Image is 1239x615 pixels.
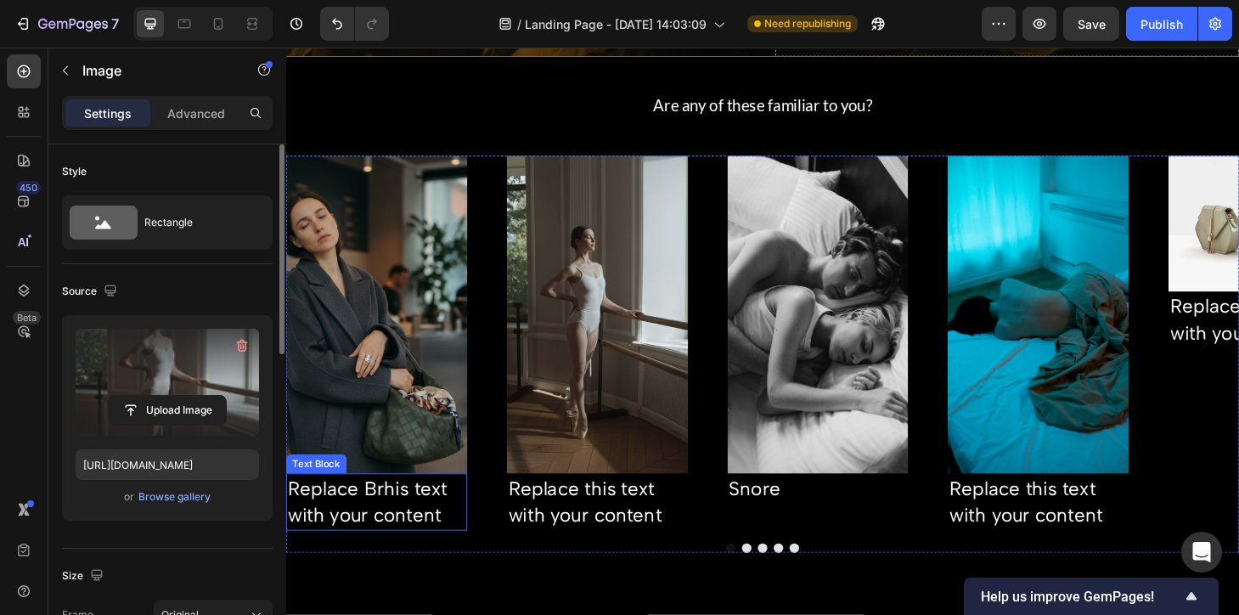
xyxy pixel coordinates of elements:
[84,104,132,122] p: Settings
[707,455,901,516] div: Replace this text with your content
[62,565,107,588] div: Size
[108,395,227,426] button: Upload Image
[1126,7,1197,41] button: Publish
[470,530,481,540] button: Dot
[236,116,430,455] img: gempages_583951056501736276-ce4ab77e-2276-4cf7-a92c-1cea03139031.png
[472,116,666,455] img: gempages_583951056501736276-bb6b265c-25bc-45bc-8af4-3c64987bd7a3.jpg
[517,15,521,33] span: /
[76,449,259,480] input: https://example.com/image.jpg
[1063,7,1119,41] button: Save
[7,7,127,41] button: 7
[392,51,627,71] span: Are any of these familiar to you?
[981,586,1202,607] button: Show survey - Help us improve GemPages!
[958,292,1005,340] button: Carousel Next Arrow
[525,15,707,33] span: Landing Page - [DATE] 14:03:09
[124,487,134,507] span: or
[62,280,121,303] div: Source
[111,14,119,34] p: 7
[764,16,851,31] span: Need republishing
[943,261,1137,321] div: Replace this text with your content
[1181,532,1222,573] div: Open Intercom Messenger
[138,488,211,505] button: Browse gallery
[474,457,664,486] p: Snore
[504,530,515,540] button: Dot
[138,489,211,505] div: Browse gallery
[1140,15,1183,33] div: Publish
[62,164,87,179] div: Style
[487,530,498,540] button: Dot
[1078,17,1106,31] span: Save
[320,7,389,41] div: Undo/Redo
[3,437,61,453] div: Text Block
[538,530,549,540] button: Dot
[707,116,901,455] img: gempages_583951056501736276-e7d7f53d-76e5-4ea9-8c70-32d0139b04bc.jpg
[14,292,61,340] button: Carousel Back Arrow
[16,181,41,195] div: 450
[981,589,1181,605] span: Help us improve GemPages!
[144,203,248,242] div: Rectangle
[167,104,225,122] p: Advanced
[13,311,41,324] div: Beta
[286,48,1239,615] iframe: Design area
[2,457,192,514] p: Replace Brhis text with your content
[943,116,1137,261] img: image_demo.jpg
[236,455,430,516] div: Replace this text with your content
[82,60,227,81] p: Image
[521,530,532,540] button: Dot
